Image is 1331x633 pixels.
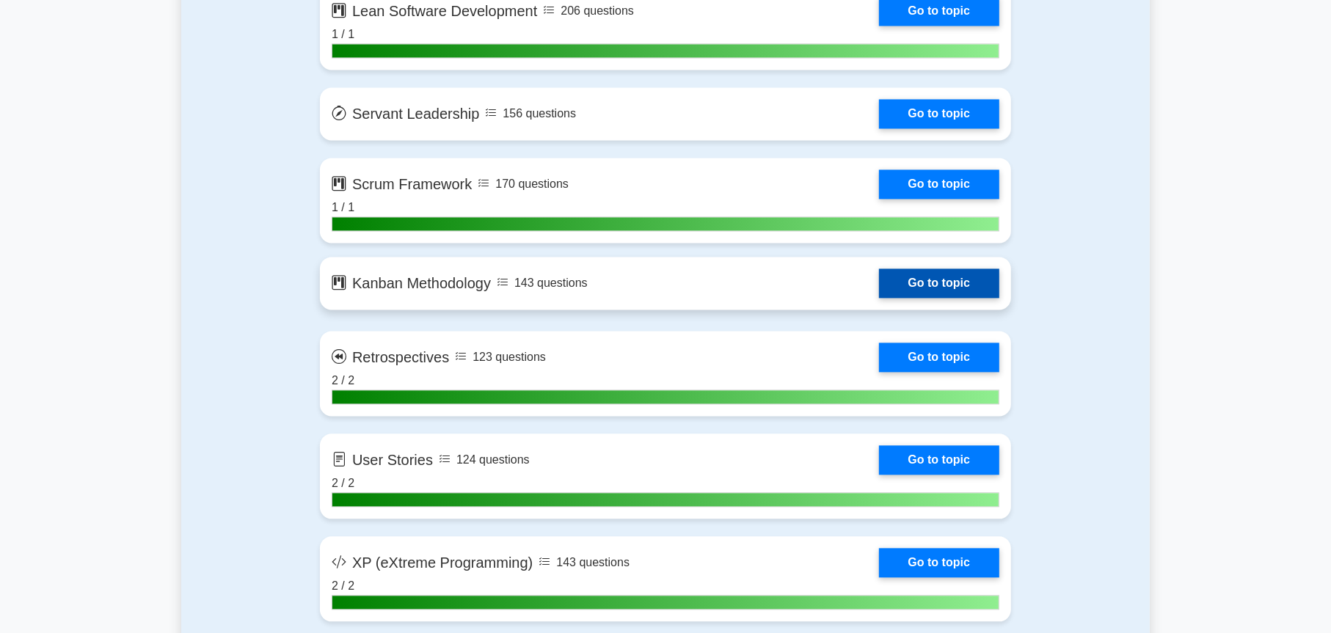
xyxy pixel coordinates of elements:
[879,343,999,372] a: Go to topic
[879,268,999,298] a: Go to topic
[879,445,999,475] a: Go to topic
[879,169,999,199] a: Go to topic
[879,548,999,577] a: Go to topic
[879,99,999,128] a: Go to topic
